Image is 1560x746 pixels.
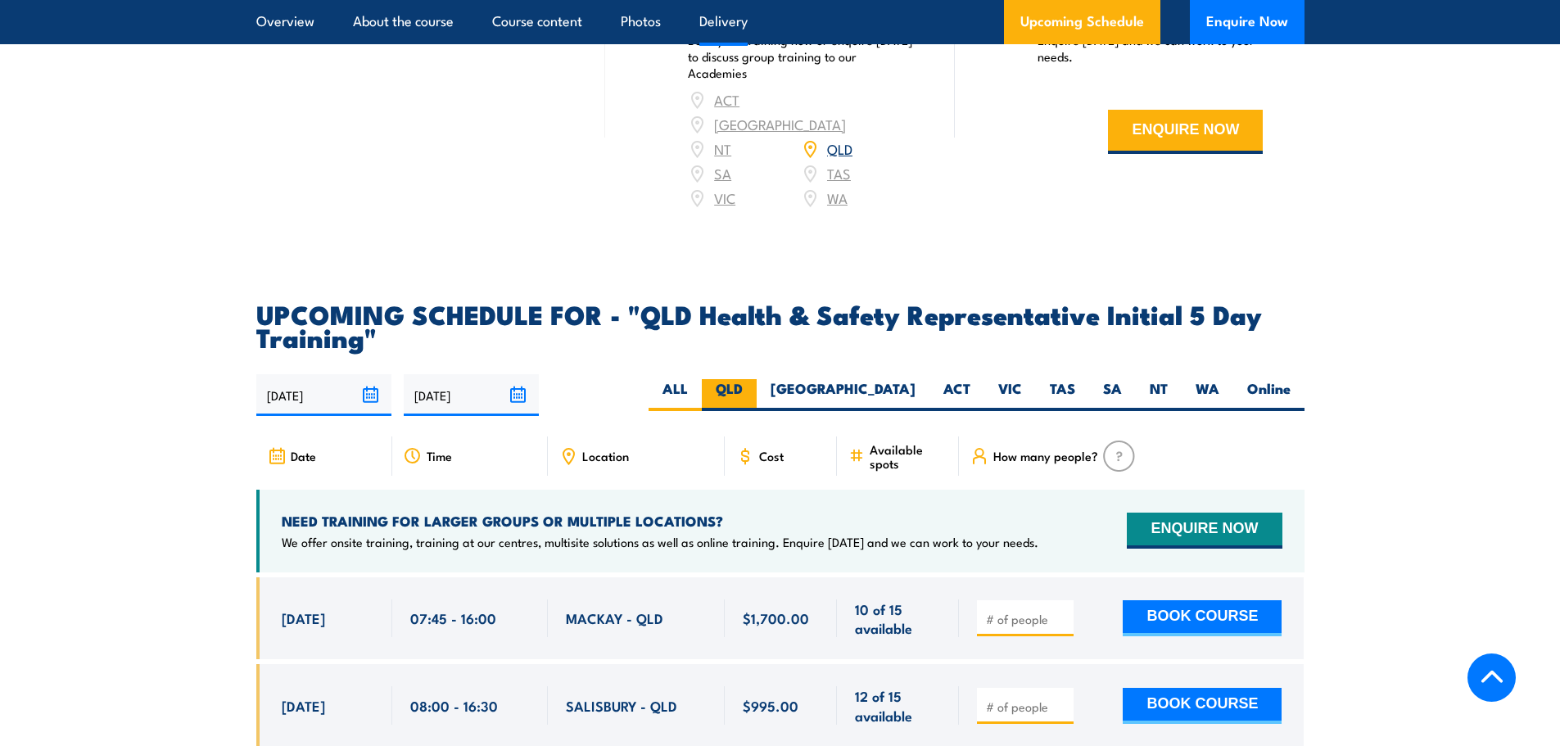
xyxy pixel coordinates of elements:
span: $1,700.00 [743,608,809,627]
span: SALISBURY - QLD [566,696,677,715]
label: ALL [649,379,702,411]
input: To date [404,374,539,416]
span: Cost [759,449,784,463]
h4: NEED TRAINING FOR LARGER GROUPS OR MULTIPLE LOCATIONS? [282,512,1038,530]
p: Book your training now or enquire [DATE] to discuss group training to our Academies [688,32,914,81]
span: 08:00 - 16:30 [410,696,498,715]
label: Online [1233,379,1305,411]
button: BOOK COURSE [1123,600,1282,636]
p: We offer onsite training, training at our centres, multisite solutions as well as online training... [282,534,1038,550]
input: # of people [986,611,1068,627]
label: [GEOGRAPHIC_DATA] [757,379,929,411]
span: Location [582,449,629,463]
label: ACT [929,379,984,411]
label: NT [1136,379,1182,411]
label: WA [1182,379,1233,411]
label: TAS [1036,379,1089,411]
a: QLD [827,138,852,158]
label: VIC [984,379,1036,411]
p: Enquire [DATE] and we can work to your needs. [1038,32,1264,65]
span: [DATE] [282,696,325,715]
span: 12 of 15 available [855,686,941,725]
span: 07:45 - 16:00 [410,608,496,627]
button: BOOK COURSE [1123,688,1282,724]
span: Time [427,449,452,463]
input: # of people [986,699,1068,715]
label: QLD [702,379,757,411]
h2: UPCOMING SCHEDULE FOR - "QLD Health & Safety Representative Initial 5 Day Training" [256,302,1305,348]
input: From date [256,374,391,416]
label: SA [1089,379,1136,411]
span: MACKAY - QLD [566,608,663,627]
span: 10 of 15 available [855,599,941,638]
span: [DATE] [282,608,325,627]
button: ENQUIRE NOW [1108,110,1263,154]
span: Available spots [870,442,947,470]
span: Date [291,449,316,463]
span: $995.00 [743,696,798,715]
span: How many people? [993,449,1098,463]
button: ENQUIRE NOW [1127,513,1282,549]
